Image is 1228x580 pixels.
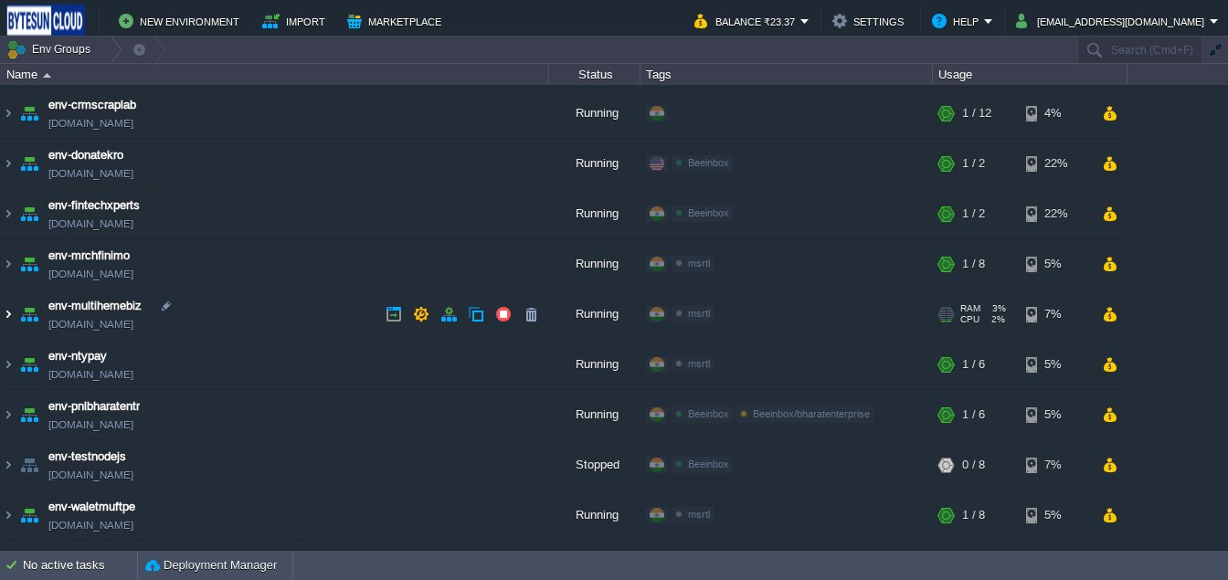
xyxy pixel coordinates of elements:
[988,303,1006,314] span: 3%
[688,509,710,520] span: msrtl
[688,408,729,419] span: Beeinbox
[688,258,710,269] span: msrtl
[962,490,985,540] div: 1 / 8
[48,247,130,265] a: env-mrchfinimo
[1026,139,1085,188] div: 22%
[48,416,133,434] a: [DOMAIN_NAME]
[48,397,140,416] a: env-pnlbharatentr
[1,89,16,138] img: AMDAwAAAACH5BAEAAAAALAAAAAABAAEAAAICRAEAOw==
[549,239,640,289] div: Running
[48,196,140,215] a: env-fintechxperts
[1026,189,1085,238] div: 22%
[549,189,640,238] div: Running
[1026,440,1085,490] div: 7%
[48,448,126,466] a: env-testnodejs
[16,290,42,339] img: AMDAwAAAACH5BAEAAAAALAAAAAABAAEAAAICRAEAOw==
[962,89,991,138] div: 1 / 12
[549,290,640,339] div: Running
[262,10,331,32] button: Import
[1,390,16,439] img: AMDAwAAAACH5BAEAAAAALAAAAAABAAEAAAICRAEAOw==
[1,340,16,389] img: AMDAwAAAACH5BAEAAAAALAAAAAABAAEAAAICRAEAOw==
[48,96,136,114] a: env-crmscraplab
[1,189,16,238] img: AMDAwAAAACH5BAEAAAAALAAAAAABAAEAAAICRAEAOw==
[549,390,640,439] div: Running
[549,89,640,138] div: Running
[688,308,710,319] span: msrtl
[16,490,42,540] img: AMDAwAAAACH5BAEAAAAALAAAAAABAAEAAAICRAEAOw==
[16,189,42,238] img: AMDAwAAAACH5BAEAAAAALAAAAAABAAEAAAICRAEAOw==
[1026,89,1085,138] div: 4%
[688,358,710,369] span: msrtl
[1026,290,1085,339] div: 7%
[43,73,51,78] img: AMDAwAAAACH5BAEAAAAALAAAAAABAAEAAAICRAEAOw==
[16,139,42,188] img: AMDAwAAAACH5BAEAAAAALAAAAAABAAEAAAICRAEAOw==
[48,498,135,516] a: env-waletmuftpe
[753,408,870,419] span: Beeinbox/bharatenterprise
[1,490,16,540] img: AMDAwAAAACH5BAEAAAAALAAAAAABAAEAAAICRAEAOw==
[23,551,137,580] div: No active tasks
[832,10,909,32] button: Settings
[16,340,42,389] img: AMDAwAAAACH5BAEAAAAALAAAAAABAAEAAAICRAEAOw==
[962,239,985,289] div: 1 / 8
[550,64,640,85] div: Status
[48,297,142,315] a: env-multihemebiz
[48,516,133,534] a: [DOMAIN_NAME]
[962,189,985,238] div: 1 / 2
[16,89,42,138] img: AMDAwAAAACH5BAEAAAAALAAAAAABAAEAAAICRAEAOw==
[16,239,42,289] img: AMDAwAAAACH5BAEAAAAALAAAAAABAAEAAAICRAEAOw==
[48,466,133,484] a: [DOMAIN_NAME]
[962,390,985,439] div: 1 / 6
[549,490,640,540] div: Running
[1026,490,1085,540] div: 5%
[1,440,16,490] img: AMDAwAAAACH5BAEAAAAALAAAAAABAAEAAAICRAEAOw==
[1,139,16,188] img: AMDAwAAAACH5BAEAAAAALAAAAAABAAEAAAICRAEAOw==
[48,215,133,233] a: [DOMAIN_NAME]
[1016,10,1210,32] button: [EMAIL_ADDRESS][DOMAIN_NAME]
[549,440,640,490] div: Stopped
[962,340,985,389] div: 1 / 6
[934,64,1127,85] div: Usage
[48,347,107,365] a: env-ntypay
[145,556,277,575] button: Deployment Manager
[549,340,640,389] div: Running
[932,10,984,32] button: Help
[48,265,133,283] a: [DOMAIN_NAME]
[960,303,980,314] span: RAM
[2,64,548,85] div: Name
[962,440,985,490] div: 0 / 8
[987,314,1005,325] span: 2%
[48,146,123,164] a: env-donatekro
[1026,390,1085,439] div: 5%
[641,64,932,85] div: Tags
[694,10,800,32] button: Balance ₹23.37
[1,290,16,339] img: AMDAwAAAACH5BAEAAAAALAAAAAABAAEAAAICRAEAOw==
[6,5,85,37] img: Bytesun Cloud
[347,10,447,32] button: Marketplace
[1026,239,1085,289] div: 5%
[48,365,133,384] a: [DOMAIN_NAME]
[960,314,979,325] span: CPU
[688,157,729,168] span: Beeinbox
[962,139,985,188] div: 1 / 2
[48,114,133,132] a: [DOMAIN_NAME]
[688,207,729,218] span: Beeinbox
[1,239,16,289] img: AMDAwAAAACH5BAEAAAAALAAAAAABAAEAAAICRAEAOw==
[119,10,245,32] button: New Environment
[688,459,729,469] span: Beeinbox
[48,164,133,183] a: [DOMAIN_NAME]
[16,440,42,490] img: AMDAwAAAACH5BAEAAAAALAAAAAABAAEAAAICRAEAOw==
[48,548,102,566] a: genieacs1
[6,37,97,62] button: Env Groups
[549,139,640,188] div: Running
[48,315,133,333] a: [DOMAIN_NAME]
